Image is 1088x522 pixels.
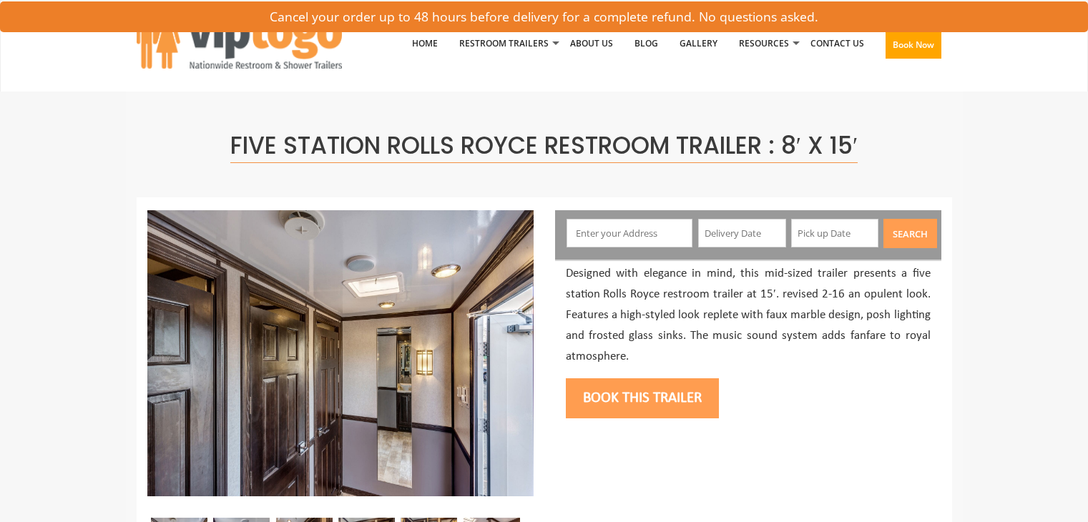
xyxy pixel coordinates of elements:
[566,264,931,368] p: Designed with elegance in mind, this mid-sized trailer presents a five station Rolls Royce restro...
[566,378,719,418] button: Book this trailer
[147,210,534,496] img: Full view of five station restroom trailer with two separate doors for men and women
[137,10,342,69] img: VIPTOGO
[883,219,937,248] button: Search
[401,6,449,81] a: Home
[449,6,559,81] a: Restroom Trailers
[559,6,624,81] a: About Us
[230,129,858,163] span: Five Station Rolls Royce Restroom Trailer : 8′ x 15′
[791,219,879,247] input: Pick up Date
[886,31,941,59] button: Book Now
[875,6,952,89] a: Book Now
[800,6,875,81] a: Contact Us
[624,6,669,81] a: Blog
[567,219,692,247] input: Enter your Address
[698,219,786,247] input: Delivery Date
[669,6,728,81] a: Gallery
[728,6,800,81] a: Resources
